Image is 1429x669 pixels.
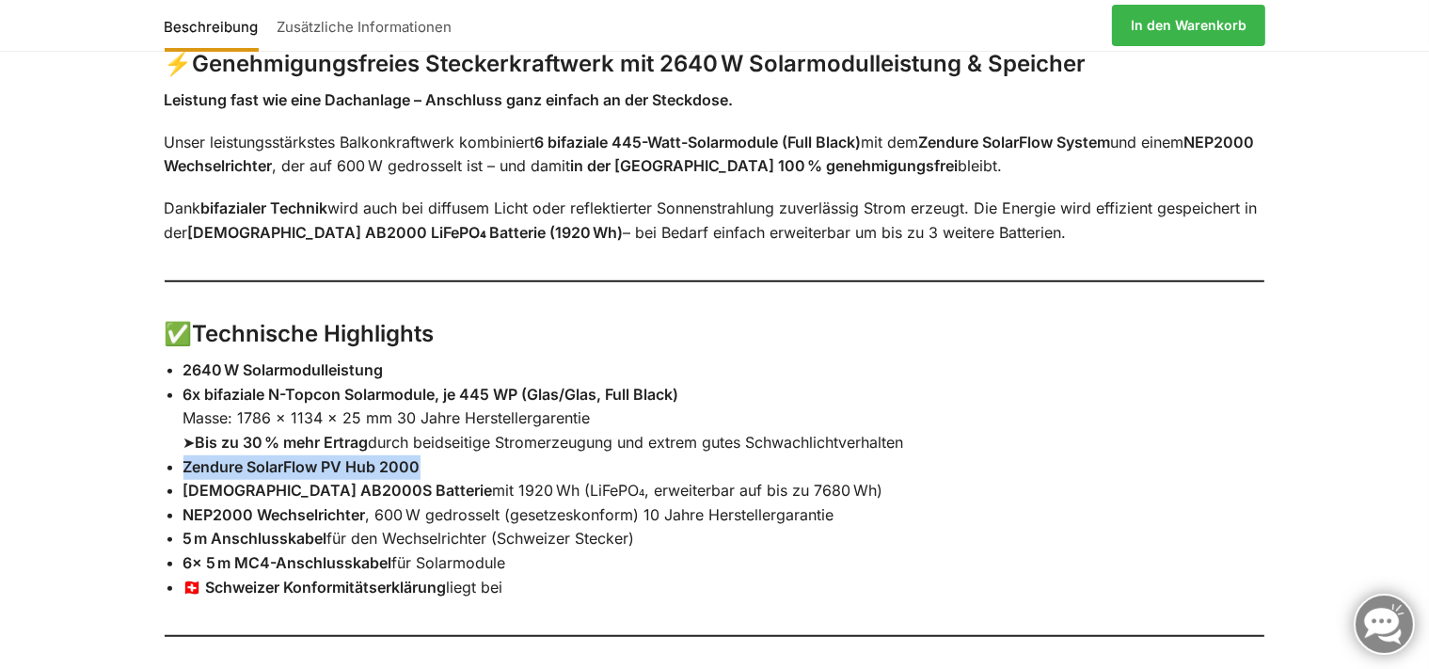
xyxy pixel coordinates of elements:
strong: Zendure SolarFlow System [919,133,1111,151]
strong: [DEMOGRAPHIC_DATA] AB2000 LiFePO₄ Batterie (1920 Wh) [188,223,624,242]
li: mit 1920 Wh (LiFePO₄, erweiterbar auf bis zu 7680 Wh) [183,479,1265,503]
strong: 5 m Anschlusskabel [183,529,327,548]
p: Unser leistungsstärkstes Balkonkraftwerk kombiniert mit dem und einem , der auf 600 W gedrosselt ... [165,131,1265,179]
strong: bifazialer Technik [201,199,328,217]
strong: NEP2000 Wechselrichter [183,505,366,524]
strong: 2640 W Solarmodulleistung [183,360,384,379]
strong: Zendure SolarFlow PV Hub 2000 [183,457,421,476]
strong: Technische Highlights [193,320,435,347]
h3: ✅ [165,318,1265,351]
li: liegt bei [183,576,1265,600]
strong: in der [GEOGRAPHIC_DATA] 100 % genehmigungsfrei [571,156,959,175]
strong: 6x bifaziale N-Topcon Solarmodule, je 445 WP (Glas/Glas, Full Black) [183,385,679,404]
strong: 6x 5 m MC4-Anschlusskabel [183,553,392,572]
p: Dank wird auch bei diffusem Licht oder reflektierter Sonnenstrahlung zuverlässig Strom erzeugt. D... [165,197,1265,245]
strong: [DEMOGRAPHIC_DATA] AB2000S Batterie [183,481,493,500]
li: für den Wechselrichter (Schweizer Stecker) [183,527,1265,551]
li: , 600 W gedrosselt (gesetzeskonform) 10 Jahre Herstellergarantie [183,503,1265,528]
strong: Bis zu 30 % mehr Ertrag [196,433,369,452]
h3: ⚡ [165,48,1265,81]
strong: 🇨🇭 Schweizer Konformitätserklärung [183,578,447,597]
li: Masse: 1786 x 1134 x 25 mm 30 Jahre Herstellergarentie ➤ durch beidseitige Stromerzeugung und ext... [183,383,1265,455]
strong: Leistung fast wie eine Dachanlage – Anschluss ganz einfach an der Steckdose. [165,90,734,109]
strong: 6 bifaziale 445-Watt-Solarmodule (Full Black) [535,133,862,151]
li: für Solarmodule [183,551,1265,576]
strong: Genehmigungsfreies Steckerkraftwerk mit 2640 W Solarmodulleistung & Speicher [193,50,1087,77]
